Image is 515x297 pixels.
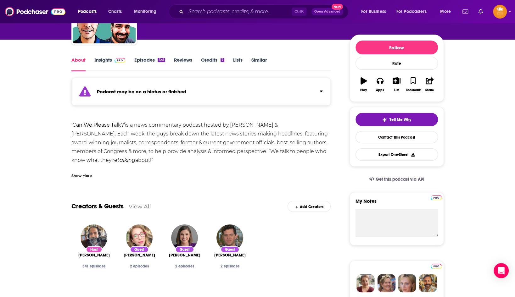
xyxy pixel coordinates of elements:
div: 2 episodes [212,264,248,268]
img: User Profile [493,5,507,19]
a: Alex Thompson [214,253,246,258]
a: InsightsPodchaser Pro [94,57,126,71]
img: Podchaser Pro [431,264,442,269]
a: Reviews [174,57,192,71]
div: Share [425,88,434,92]
a: View All [129,203,151,210]
em: talking [117,157,135,163]
a: About [71,57,86,71]
a: Get this podcast via API [364,172,429,187]
div: Host [86,246,102,253]
div: Guest [130,246,149,253]
div: 341 episodes [76,264,112,268]
span: Tell Me Why [389,117,411,122]
button: open menu [392,7,436,17]
a: Show notifications dropdown [460,6,471,17]
div: 7 [221,58,224,62]
div: Search podcasts, credits, & more... [175,4,355,19]
a: Contact This Podcast [355,131,438,143]
span: [PERSON_NAME] [214,253,246,258]
span: [PERSON_NAME] [78,253,110,258]
div: 2 episodes [122,264,157,268]
div: Play [360,88,367,92]
button: Follow [355,41,438,54]
span: For Business [361,7,386,16]
div: Open Intercom Messenger [494,263,509,278]
button: open menu [357,7,394,17]
img: Alex Thompson [216,224,243,251]
strong: Podcast may be on a hiatus or finished [97,89,186,95]
img: Nick Zaveri [81,224,107,251]
img: Barbara Profile [377,274,395,292]
a: Lists [233,57,243,71]
span: Charts [108,7,122,16]
span: [PERSON_NAME] [169,253,200,258]
span: Monitoring [134,7,156,16]
button: Play [355,73,372,96]
span: More [440,7,451,16]
button: Bookmark [405,73,421,96]
img: Podchaser - Follow, Share and Rate Podcasts [5,6,65,18]
a: Lauren Villagran [124,253,155,258]
span: Get this podcast via API [375,177,424,182]
div: Guest [175,246,194,253]
div: Rate [355,57,438,70]
a: Show notifications dropdown [476,6,485,17]
label: My Notes [355,198,438,209]
img: Jules Profile [398,274,416,292]
span: New [332,4,343,10]
a: Similar [251,57,267,71]
a: Nick Zaveri [78,253,110,258]
img: Podchaser Pro [115,58,126,63]
a: Episodes341 [134,57,165,71]
a: Creators & Guests [71,202,124,210]
button: open menu [130,7,165,17]
input: Search podcasts, credits, & more... [186,7,292,17]
div: 341 [158,58,165,62]
button: Share [421,73,438,96]
div: Bookmark [406,88,420,92]
img: Podchaser Pro [431,195,442,200]
img: tell me why sparkle [382,117,387,122]
button: open menu [74,7,105,17]
a: Charts [104,7,126,17]
img: Jon Profile [419,274,437,292]
a: Lindsay Chervinsky [169,253,200,258]
div: Guest [221,246,239,253]
a: Pro website [431,263,442,269]
a: Credits7 [201,57,224,71]
span: For Podcasters [396,7,427,16]
img: Sydney Profile [356,274,375,292]
div: is a news commentary podcast hosted by [PERSON_NAME] & [PERSON_NAME]. Each week, the guys break d... [71,121,331,297]
button: open menu [436,7,459,17]
div: 2 episodes [167,264,202,268]
button: tell me why sparkleTell Me Why [355,113,438,126]
span: Ctrl K [292,8,306,16]
a: Pro website [431,194,442,200]
section: Click to expand status details [71,81,331,106]
img: Lindsay Chervinsky [171,224,198,251]
button: Apps [372,73,388,96]
button: Open AdvancedNew [311,8,343,15]
button: List [388,73,405,96]
span: Logged in as ShreveWilliams [493,5,507,19]
button: Show profile menu [493,5,507,19]
img: Lauren Villagran [126,224,153,251]
span: Podcasts [78,7,97,16]
button: Export One-Sheet [355,148,438,161]
span: [PERSON_NAME] [124,253,155,258]
strong: ‘Can We Please Talk?’ [71,122,125,128]
span: Open Advanced [314,10,340,13]
div: Apps [376,88,384,92]
div: Add Creators [288,201,331,212]
div: List [394,88,399,92]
